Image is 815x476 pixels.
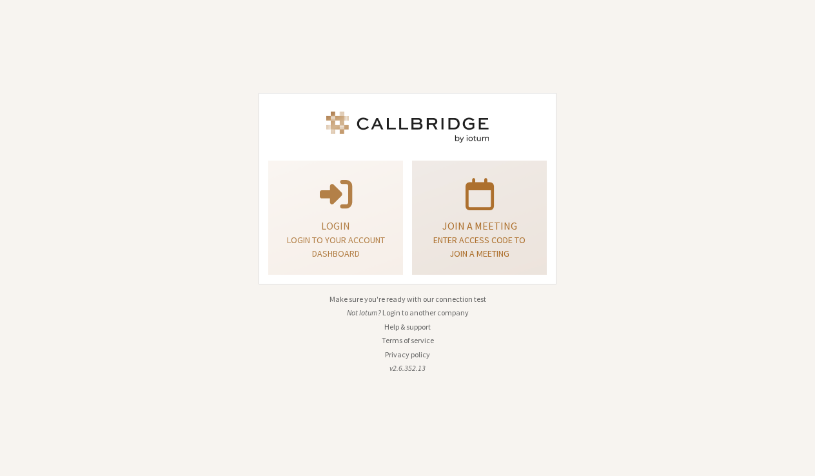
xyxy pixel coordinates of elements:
[329,294,486,304] a: Make sure you're ready with our connection test
[412,161,547,275] a: Join a meetingEnter access code to join a meeting
[384,322,431,332] a: Help & support
[259,307,556,319] li: Not Iotum?
[324,112,491,143] img: Iotum
[382,307,469,319] button: Login to another company
[259,362,556,374] li: v2.6.352.13
[382,335,434,345] a: Terms of service
[385,350,430,359] a: Privacy policy
[284,233,387,261] p: Login to your account dashboard
[428,218,531,233] p: Join a meeting
[268,161,403,275] button: LoginLogin to your account dashboard
[428,233,531,261] p: Enter access code to join a meeting
[284,218,387,233] p: Login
